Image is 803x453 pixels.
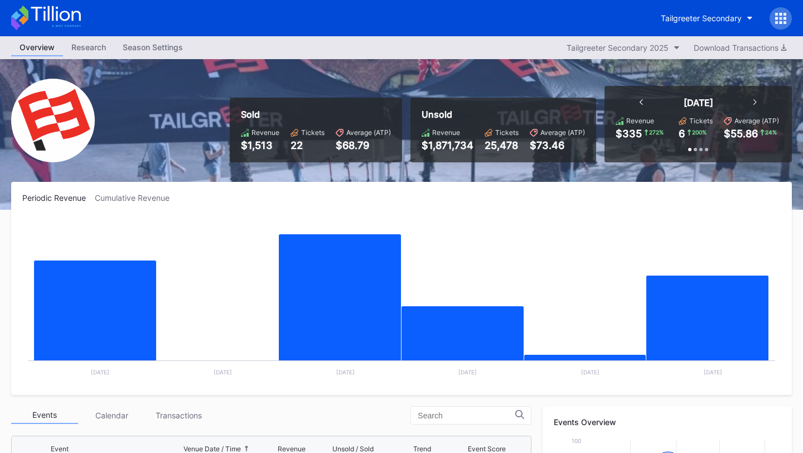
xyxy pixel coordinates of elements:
[495,128,519,137] div: Tickets
[679,128,685,139] div: 6
[581,369,599,375] text: [DATE]
[572,437,581,444] text: 100
[422,109,585,120] div: Unsold
[22,193,95,203] div: Periodic Revenue
[561,40,685,55] button: Tailgreeter Secondary 2025
[63,39,114,55] div: Research
[291,139,325,151] div: 22
[458,369,477,375] text: [DATE]
[145,407,212,424] div: Transactions
[63,39,114,56] a: Research
[648,128,665,137] div: 272 %
[661,13,742,23] div: Tailgreeter Secondary
[301,128,325,137] div: Tickets
[418,411,515,420] input: Search
[432,128,460,137] div: Revenue
[688,40,792,55] button: Download Transactions
[251,128,279,137] div: Revenue
[332,445,374,453] div: Unsold / Sold
[114,39,191,56] a: Season Settings
[336,369,355,375] text: [DATE]
[724,128,758,139] div: $55.86
[530,139,585,151] div: $73.46
[336,139,391,151] div: $68.79
[241,109,391,120] div: Sold
[652,8,761,28] button: Tailgreeter Secondary
[554,417,781,427] div: Events Overview
[278,445,306,453] div: Revenue
[183,445,241,453] div: Venue Date / Time
[422,139,473,151] div: $1,871,734
[413,445,431,453] div: Trend
[704,369,722,375] text: [DATE]
[567,43,669,52] div: Tailgreeter Secondary 2025
[764,128,778,137] div: 24 %
[485,139,519,151] div: 25,478
[689,117,713,125] div: Tickets
[241,139,279,151] div: $1,513
[694,43,786,52] div: Download Transactions
[734,117,779,125] div: Average (ATP)
[51,445,69,453] div: Event
[616,128,642,139] div: $335
[468,445,506,453] div: Event Score
[684,97,713,108] div: [DATE]
[95,193,178,203] div: Cumulative Revenue
[691,128,708,137] div: 200 %
[22,216,781,384] svg: Chart title
[11,39,63,56] a: Overview
[78,407,145,424] div: Calendar
[214,369,232,375] text: [DATE]
[346,128,391,137] div: Average (ATP)
[626,117,654,125] div: Revenue
[11,79,95,162] img: Tailgreeter_Secondary.png
[540,128,585,137] div: Average (ATP)
[91,369,109,375] text: [DATE]
[11,407,78,424] div: Events
[114,39,191,55] div: Season Settings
